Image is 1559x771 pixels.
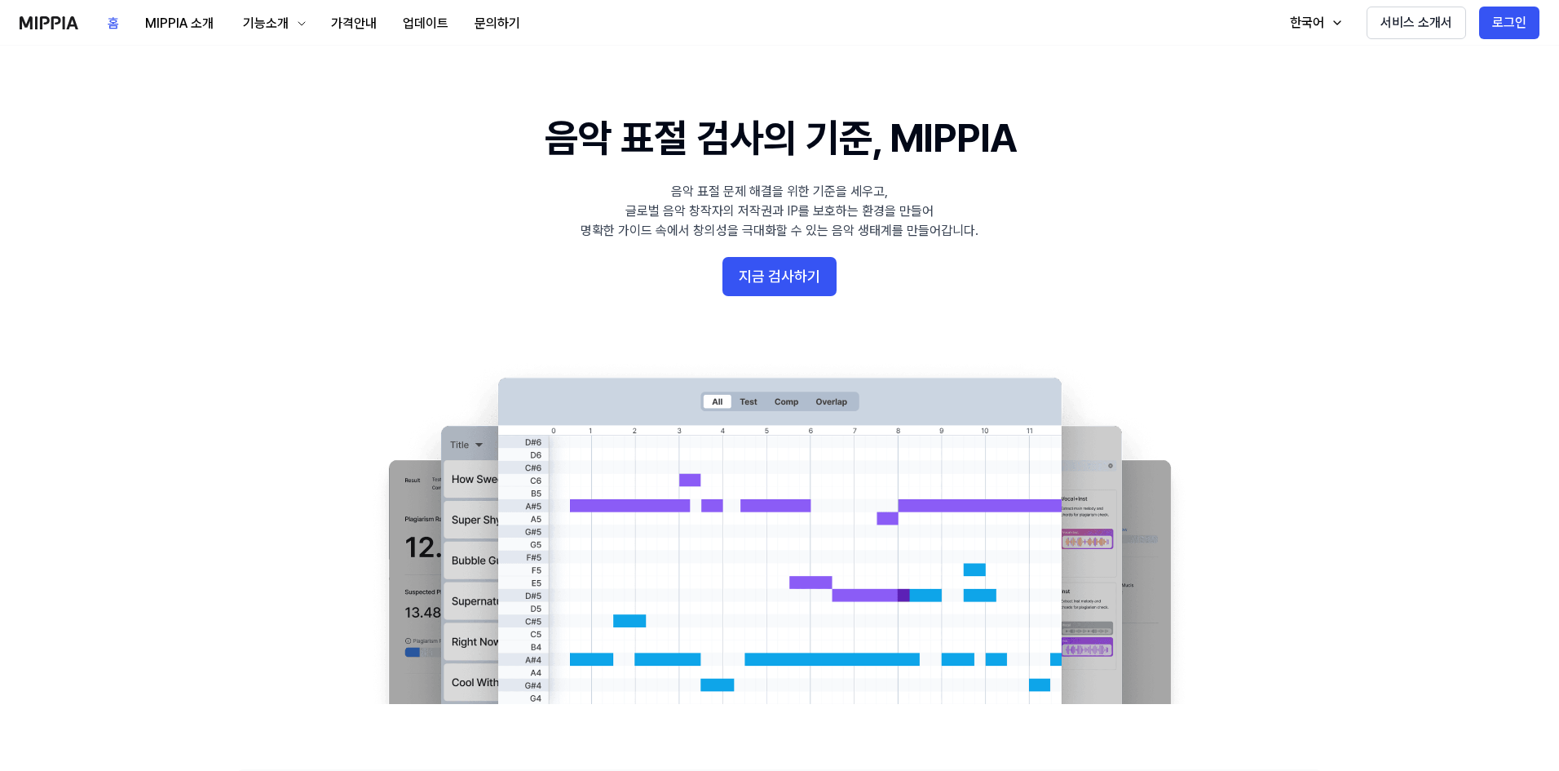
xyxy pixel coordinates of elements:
[1287,13,1327,33] div: 한국어
[356,361,1203,704] img: main Image
[1274,7,1354,39] button: 한국어
[132,7,227,40] button: MIPPIA 소개
[390,1,462,46] a: 업데이트
[722,257,837,296] button: 지금 검사하기
[95,1,132,46] a: 홈
[390,7,462,40] button: 업데이트
[1367,7,1466,39] button: 서비스 소개서
[1479,7,1539,39] button: 로그인
[20,16,78,29] img: logo
[240,14,292,33] div: 기능소개
[95,7,132,40] button: 홈
[227,7,318,40] button: 기능소개
[545,111,1015,166] h1: 음악 표절 검사의 기준, MIPPIA
[581,182,978,241] div: 음악 표절 문제 해결을 위한 기준을 세우고, 글로벌 음악 창작자의 저작권과 IP를 보호하는 환경을 만들어 명확한 가이드 속에서 창의성을 극대화할 수 있는 음악 생태계를 만들어...
[462,7,533,40] button: 문의하기
[318,7,390,40] button: 가격안내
